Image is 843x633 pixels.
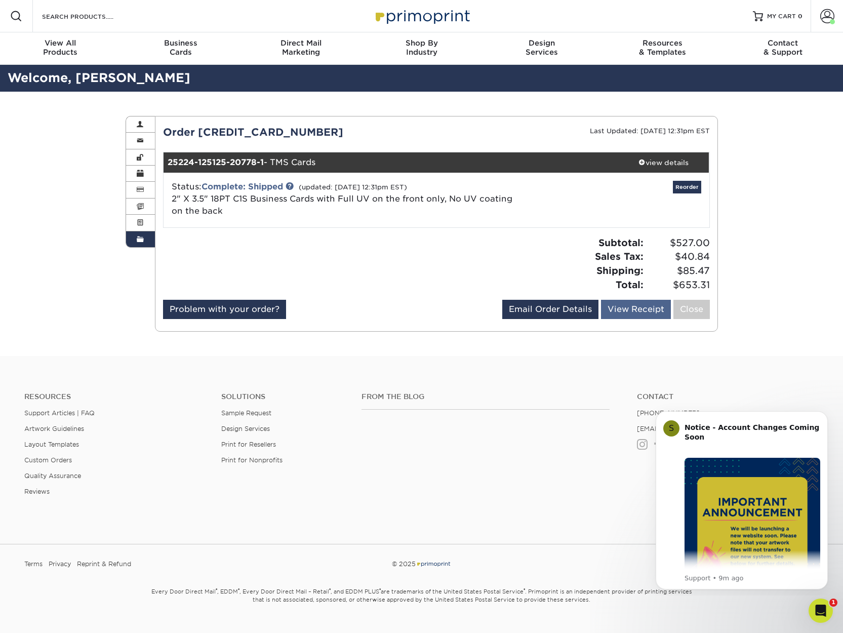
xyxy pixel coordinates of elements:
[121,38,241,48] span: Business
[590,127,710,135] small: Last Updated: [DATE] 12:31pm EST
[416,560,451,568] img: Primoprint
[24,557,43,572] a: Terms
[164,152,618,173] div: - TMS Cards
[221,456,283,464] a: Print for Nonprofits
[809,599,833,623] iframe: Intercom live chat
[24,456,72,464] a: Custom Orders
[168,157,264,167] strong: 25224-125125-20778-1
[637,409,700,417] a: [PHONE_NUMBER]
[329,587,331,592] sup: ®
[24,425,84,432] a: Artwork Guidelines
[24,392,206,401] h4: Resources
[601,300,671,319] a: View Receipt
[221,441,276,448] a: Print for Resellers
[602,38,722,57] div: & Templates
[602,32,722,65] a: Resources& Templates
[24,488,50,495] a: Reviews
[722,38,843,57] div: & Support
[640,402,843,596] iframe: Intercom notifications message
[155,125,436,140] div: Order [CREDIT_CARD_NUMBER]
[41,10,140,22] input: SEARCH PRODUCTS.....
[481,32,602,65] a: DesignServices
[637,425,758,432] a: [EMAIL_ADDRESS][DOMAIN_NAME]
[481,38,602,57] div: Services
[241,38,362,57] div: Marketing
[163,300,286,319] a: Problem with your order?
[829,599,837,607] span: 1
[216,587,217,592] sup: ®
[24,409,95,417] a: Support Articles | FAQ
[798,13,802,20] span: 0
[126,584,718,628] small: Every Door Direct Mail , EDDM , Every Door Direct Mail – Retail , and EDDM PLUS are trademarks of...
[164,181,527,217] div: Status:
[673,300,710,319] a: Close
[362,32,482,65] a: Shop ByIndustry
[362,38,482,48] span: Shop By
[481,38,602,48] span: Design
[77,557,131,572] a: Reprint & Refund
[637,392,819,401] a: Contact
[221,425,270,432] a: Design Services
[221,392,347,401] h4: Solutions
[647,250,710,264] span: $40.84
[502,300,598,319] a: Email Order Details
[618,157,709,168] div: view details
[524,587,525,592] sup: ®
[241,32,362,65] a: Direct MailMarketing
[379,587,381,592] sup: ®
[673,181,701,193] a: Reorder
[238,587,239,592] sup: ®
[221,409,271,417] a: Sample Request
[362,38,482,57] div: Industry
[647,236,710,250] span: $527.00
[24,472,81,480] a: Quality Assurance
[722,38,843,48] span: Contact
[121,38,241,57] div: Cards
[299,183,407,191] small: (updated: [DATE] 12:31pm EST)
[595,251,644,262] strong: Sales Tax:
[172,194,512,216] a: 2" X 3.5" 18PT C1S Business Cards with Full UV on the front only, No UV coating on the back
[362,392,610,401] h4: From the Blog
[202,182,283,191] a: Complete: Shipped
[24,441,79,448] a: Layout Templates
[618,152,709,173] a: view details
[241,38,362,48] span: Direct Mail
[616,279,644,290] strong: Total:
[722,32,843,65] a: Contact& Support
[602,38,722,48] span: Resources
[49,557,71,572] a: Privacy
[647,278,710,292] span: $653.31
[598,237,644,248] strong: Subtotal:
[287,557,556,572] div: © 2025
[647,264,710,278] span: $85.47
[596,265,644,276] strong: Shipping:
[371,5,472,27] img: Primoprint
[767,12,796,21] span: MY CART
[121,32,241,65] a: BusinessCards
